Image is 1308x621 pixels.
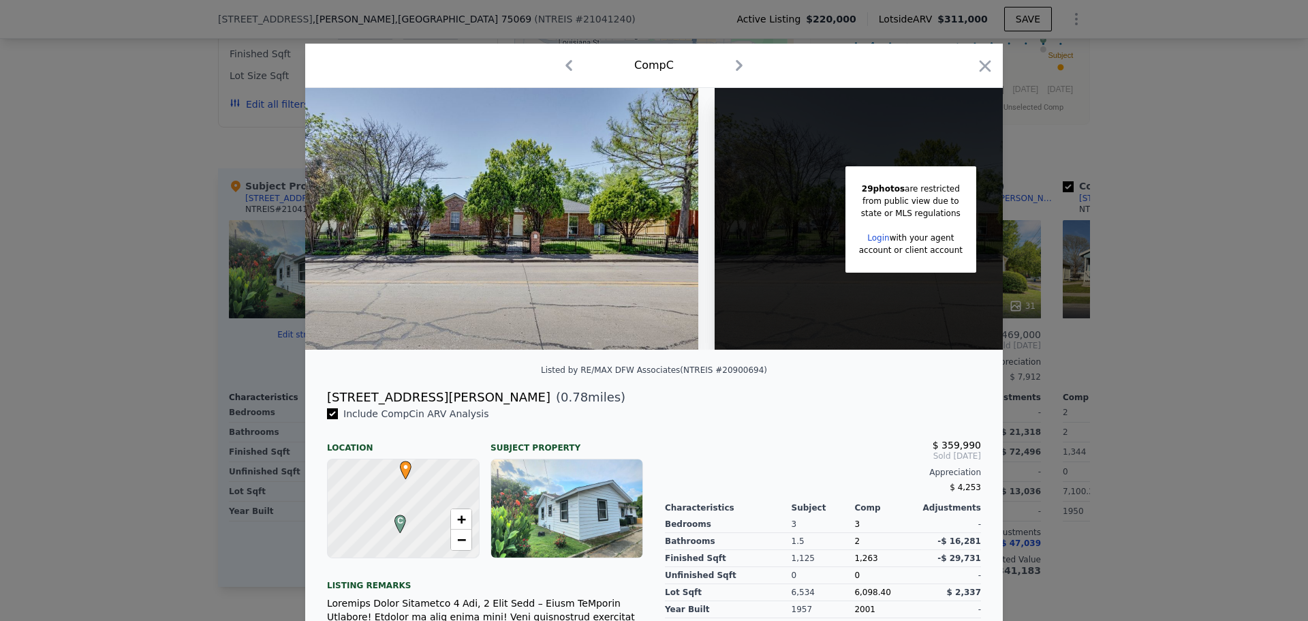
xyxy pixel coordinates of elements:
div: 2 [854,533,918,550]
a: Zoom out [451,530,471,550]
div: 0 [792,567,855,584]
div: 6,534 [792,584,855,601]
div: • [396,461,405,469]
span: -$ 29,731 [937,554,981,563]
div: Characteristics [665,502,792,513]
div: Listing remarks [327,569,643,591]
span: $ 4,253 [950,483,981,492]
span: 29 photos [862,184,905,194]
div: - [918,601,981,618]
div: - [918,516,981,533]
div: Subject Property [490,431,643,453]
div: from public view due to [859,195,963,207]
span: 6,098.40 [854,588,890,597]
span: $ 2,337 [947,588,981,597]
div: 1,125 [792,550,855,567]
div: account or client account [859,244,963,256]
span: -$ 16,281 [937,536,981,546]
span: 1,263 [854,554,877,563]
span: + [457,511,466,528]
span: 0.78 [561,390,588,404]
span: 3 [854,519,860,529]
div: 2001 [854,601,918,618]
span: Sold [DATE] [665,451,981,461]
span: ( miles) [550,388,625,407]
div: Listed by RE/MAX DFW Associates (NTREIS #20900694) [541,365,767,375]
span: $ 359,990 [933,440,981,451]
span: • [396,457,415,477]
a: Login [867,233,889,243]
div: are restricted [859,183,963,195]
div: Lot Sqft [665,584,792,601]
img: Property Img [305,88,698,350]
div: Bedrooms [665,516,792,533]
div: 3 [792,516,855,533]
div: Adjustments [918,502,981,513]
span: − [457,531,466,548]
div: 1.5 [792,533,855,550]
span: 0 [854,571,860,580]
div: Finished Sqft [665,550,792,567]
div: 1957 [792,601,855,618]
div: Comp C [634,57,674,74]
span: Include Comp C in ARV Analysis [338,408,495,419]
a: Zoom in [451,509,471,530]
div: Unfinished Sqft [665,567,792,584]
span: C [391,515,409,527]
div: state or MLS regulations [859,207,963,219]
div: Comp [854,502,918,513]
span: with your agent [890,233,954,243]
div: Bathrooms [665,533,792,550]
div: Appreciation [665,467,981,478]
div: [STREET_ADDRESS][PERSON_NAME] [327,388,550,407]
div: Location [327,431,480,453]
div: - [918,567,981,584]
div: Year Built [665,601,792,618]
div: C [391,515,399,523]
div: Subject [792,502,855,513]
